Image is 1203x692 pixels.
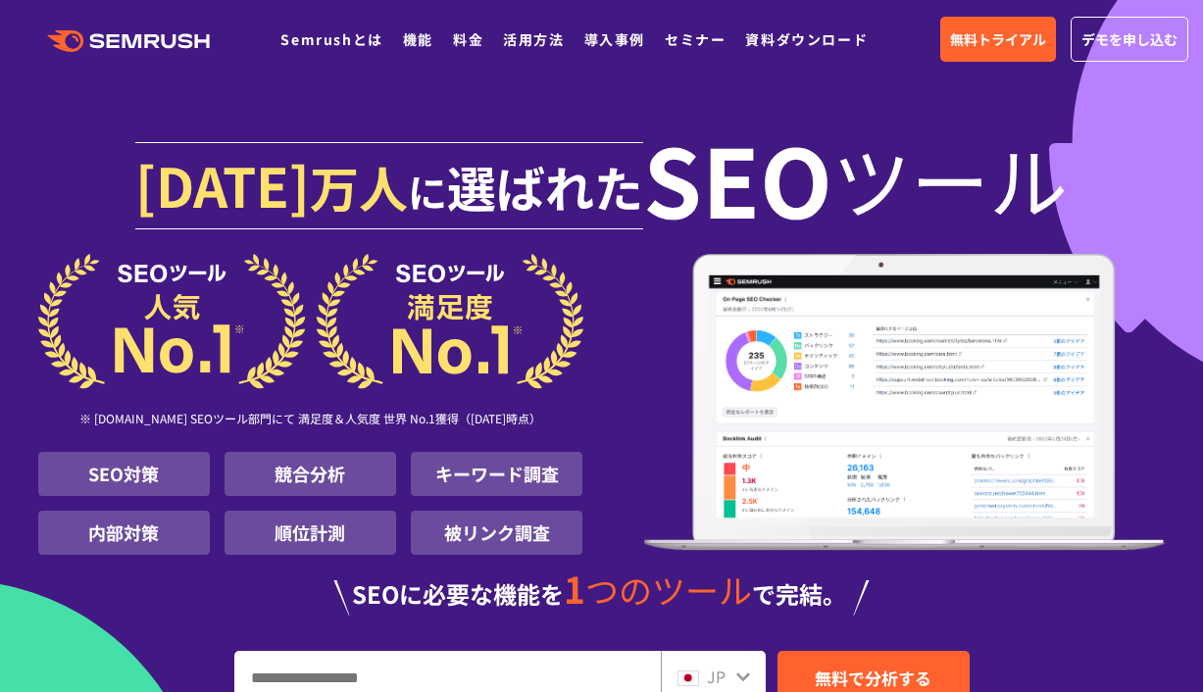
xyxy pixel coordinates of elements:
li: 被リンク調査 [411,511,582,555]
a: 導入事例 [584,29,645,49]
div: ※ [DOMAIN_NAME] SEOツール部門にて 満足度＆人気度 世界 No.1獲得（[DATE]時点） [38,389,583,452]
span: 万人 [310,151,408,222]
li: キーワード調査 [411,452,582,496]
li: SEO対策 [38,452,210,496]
a: 料金 [453,29,483,49]
a: 資料ダウンロード [745,29,868,49]
li: 順位計測 [225,511,396,555]
span: に [408,163,447,220]
li: 競合分析 [225,452,396,496]
a: 機能 [403,29,433,49]
span: デモを申し込む [1081,28,1178,50]
span: 無料トライアル [950,28,1046,50]
div: SEOに必要な機能を [38,570,1166,616]
span: SEO [643,139,832,218]
a: デモを申し込む [1071,17,1188,62]
span: JP [707,665,726,688]
a: 無料トライアル [940,17,1056,62]
a: 活用方法 [503,29,564,49]
span: 無料で分析する [815,666,931,690]
a: セミナー [665,29,726,49]
a: Semrushとは [280,29,382,49]
span: つのツール [585,566,752,614]
span: ツール [832,139,1068,218]
span: 1 [564,562,585,615]
li: 内部対策 [38,511,210,555]
span: [DATE] [135,145,310,223]
span: で完結。 [752,576,846,611]
span: 選ばれた [447,151,643,222]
